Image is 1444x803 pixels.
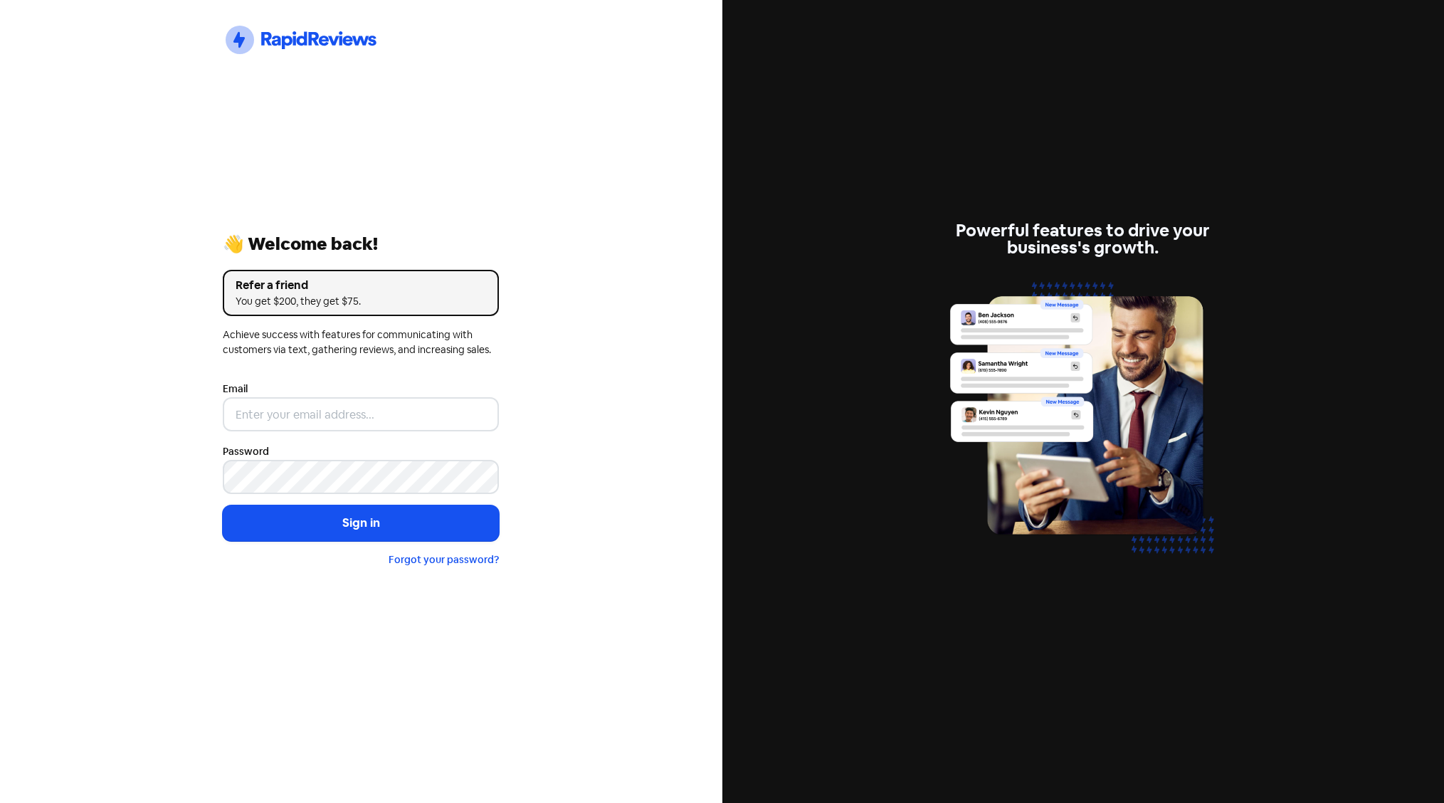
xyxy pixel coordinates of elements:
[223,444,269,459] label: Password
[236,277,486,294] div: Refer a friend
[223,382,248,397] label: Email
[236,294,486,309] div: You get $200, they get $75.
[223,236,499,253] div: 👋 Welcome back!
[223,327,499,357] div: Achieve success with features for communicating with customers via text, gathering reviews, and i...
[223,505,499,541] button: Sign in
[945,222,1221,256] div: Powerful features to drive your business's growth.
[945,273,1221,580] img: inbox
[389,553,499,566] a: Forgot your password?
[223,397,499,431] input: Enter your email address...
